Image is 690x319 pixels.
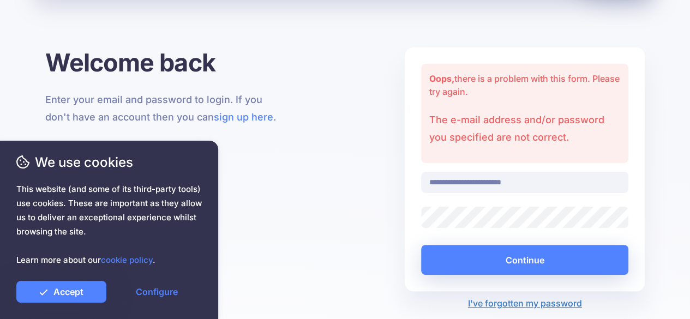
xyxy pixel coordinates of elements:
[429,111,621,146] p: The e-mail address and/or password you specified are not correct.
[468,298,582,309] a: I've forgotten my password
[429,73,454,84] strong: Oops,
[214,111,273,123] a: sign up here
[16,281,106,303] a: Accept
[16,182,202,267] span: This website (and some of its third-party tools) use cookies. These are important as they allow u...
[112,281,202,303] a: Configure
[16,153,202,172] span: We use cookies
[45,47,286,77] h1: Welcome back
[101,255,153,265] a: cookie policy
[421,64,629,163] div: there is a problem with this form. Please try again.
[45,91,286,126] p: Enter your email and password to login. If you don't have an account then you can .
[421,245,629,275] button: Continue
